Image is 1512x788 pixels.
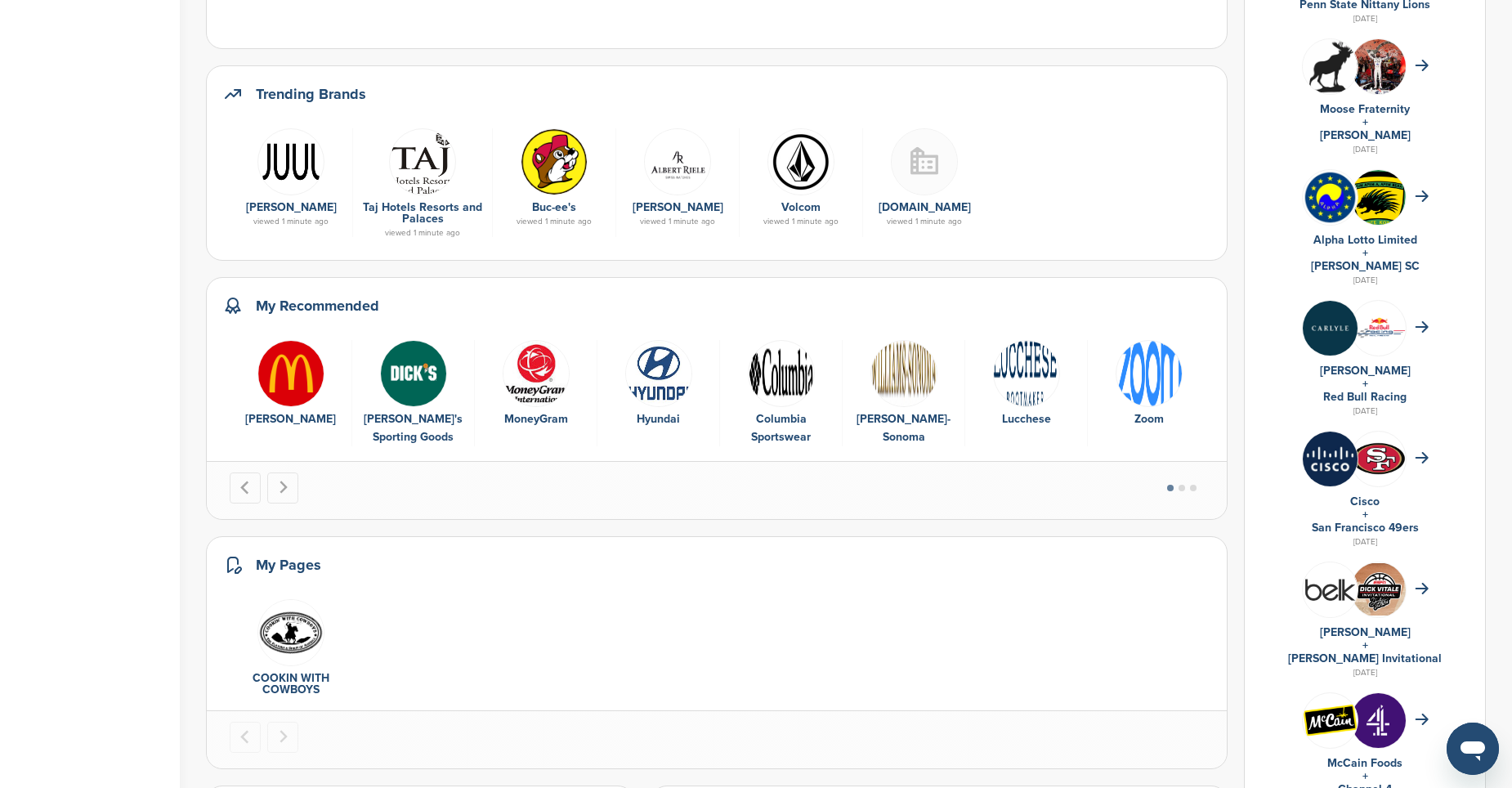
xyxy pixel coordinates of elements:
[1327,756,1402,770] a: McCain Foods
[1447,723,1499,775] iframe: Button to launch messaging window
[633,200,723,214] a: [PERSON_NAME]
[1303,562,1358,617] img: L 1bnuap 400x400
[1350,495,1380,508] a: Cisco
[891,128,958,195] img: Buildingmissing
[363,200,482,226] a: Taj Hotels Resorts and Palaces
[1096,410,1201,428] div: Zoom
[360,410,466,446] div: [PERSON_NAME]'s Sporting Goods
[1096,340,1201,428] a: Zoomlogo Zoom
[1362,769,1368,783] a: +
[1351,442,1406,475] img: Data?1415805694
[870,340,937,407] img: Data
[352,340,475,446] div: 2 of 10
[1167,485,1174,491] button: Go to page 1
[1351,693,1406,748] img: Ctknvhwm 400x400
[728,340,834,446] a: 200px columbia sportswear co logo.svg Columbia Sportswear
[256,553,321,576] h2: My Pages
[851,340,956,446] a: Data [PERSON_NAME]-Sonoma
[503,340,570,407] img: Mg
[238,599,344,665] a: Cooking with cowboys logo (white background)
[606,410,711,428] div: Hyundai
[720,340,843,446] div: 5 of 10
[360,340,466,446] a: Aiv43rud 400x400 [PERSON_NAME]'s Sporting Goods
[606,340,711,428] a: Screen shot 2016 08 15 at 1.23.01 pm Hyundai
[483,410,588,428] div: MoneyGram
[1320,364,1411,378] a: [PERSON_NAME]
[625,340,692,407] img: Screen shot 2016 08 15 at 1.23.01 pm
[1261,665,1469,680] div: [DATE]
[230,340,352,446] div: 1 of 10
[1303,704,1358,737] img: Open uri20141112 50798 1gyzy02
[361,229,484,237] div: viewed 1 minute ago
[871,128,977,194] a: Buildingmissing
[1153,481,1210,494] ul: Select a slide to show
[1320,625,1411,639] a: [PERSON_NAME]
[1311,259,1420,273] a: [PERSON_NAME] SC
[238,340,343,428] a: Mcdonalds logo [PERSON_NAME]
[1261,142,1469,157] div: [DATE]
[843,340,965,446] div: 6 of 10
[597,340,720,446] div: 4 of 10
[1362,246,1368,260] a: +
[501,128,607,194] a: Mn5j7abd 400x400
[851,410,956,446] div: [PERSON_NAME]-Sonoma
[230,722,261,753] button: Previous slide
[993,340,1060,407] img: Lucchese logo
[1288,651,1442,665] a: [PERSON_NAME] Invitational
[389,128,456,195] img: Open uri20141112 50798 1gvfkw2
[1362,377,1368,391] a: +
[973,410,1079,428] div: Lucchese
[483,340,588,428] a: Mg MoneyGram
[230,599,352,696] div: 1 of 1
[1312,521,1419,535] a: San Francisco 49ers
[1320,102,1410,116] a: Moose Fraternity
[257,599,324,666] img: Cooking with cowboys logo (white background)
[1313,233,1417,247] a: Alpha Lotto Limited
[1088,340,1210,446] div: 8 of 10
[256,294,379,317] h2: My Recommended
[624,217,731,226] div: viewed 1 minute ago
[257,340,324,407] img: Mcdonalds logo
[501,217,607,226] div: viewed 1 minute ago
[380,340,447,407] img: Aiv43rud 400x400
[1261,535,1469,549] div: [DATE]
[361,128,484,194] a: Open uri20141112 50798 1gvfkw2
[267,722,298,753] button: Next slide
[238,410,343,428] div: [PERSON_NAME]
[256,83,366,105] h2: Trending Brands
[973,340,1079,428] a: Lucchese logo Lucchese
[1116,340,1183,407] img: Zoomlogo
[246,200,337,214] a: [PERSON_NAME]
[1303,39,1358,94] img: Hjwwegho 400x400
[1261,11,1469,26] div: [DATE]
[532,200,576,214] a: Buc-ee's
[1261,273,1469,288] div: [DATE]
[267,472,298,504] button: Next slide
[1351,39,1406,94] img: 3bs1dc4c 400x400
[1362,115,1368,129] a: +
[748,128,854,194] a: 316371 10151372175621574 1144244814 n
[748,340,815,407] img: 200px columbia sportswear co logo.svg
[1303,170,1358,225] img: Phzb2w6l 400x400
[521,128,588,195] img: Mn5j7abd 400x400
[475,340,597,446] div: 3 of 10
[238,128,344,194] a: 220px juul logo.svg
[1351,317,1406,338] img: Data?1415811735
[1351,170,1406,235] img: Open uri20141112 64162 1p6hhgm?1415811497
[1190,485,1197,491] button: Go to page 3
[624,128,731,194] a: Screen shot 2014 12 22 at 8.19.25 am
[1303,301,1358,356] img: Eowf0nlc 400x400
[257,128,324,195] img: 220px juul logo.svg
[781,200,821,214] a: Volcom
[1320,128,1411,142] a: [PERSON_NAME]
[644,128,711,195] img: Screen shot 2014 12 22 at 8.19.25 am
[767,128,834,195] img: 316371 10151372175621574 1144244814 n
[871,217,977,226] div: viewed 1 minute ago
[748,217,854,226] div: viewed 1 minute ago
[1179,485,1185,491] button: Go to page 2
[1303,432,1358,486] img: Jmyca1yn 400x400
[1362,508,1368,522] a: +
[253,671,329,696] a: COOKIN WITH COWBOYS
[1351,563,1406,615] img: Cleanshot 2025 09 07 at 20.31.59 2x
[879,200,971,214] a: [DOMAIN_NAME]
